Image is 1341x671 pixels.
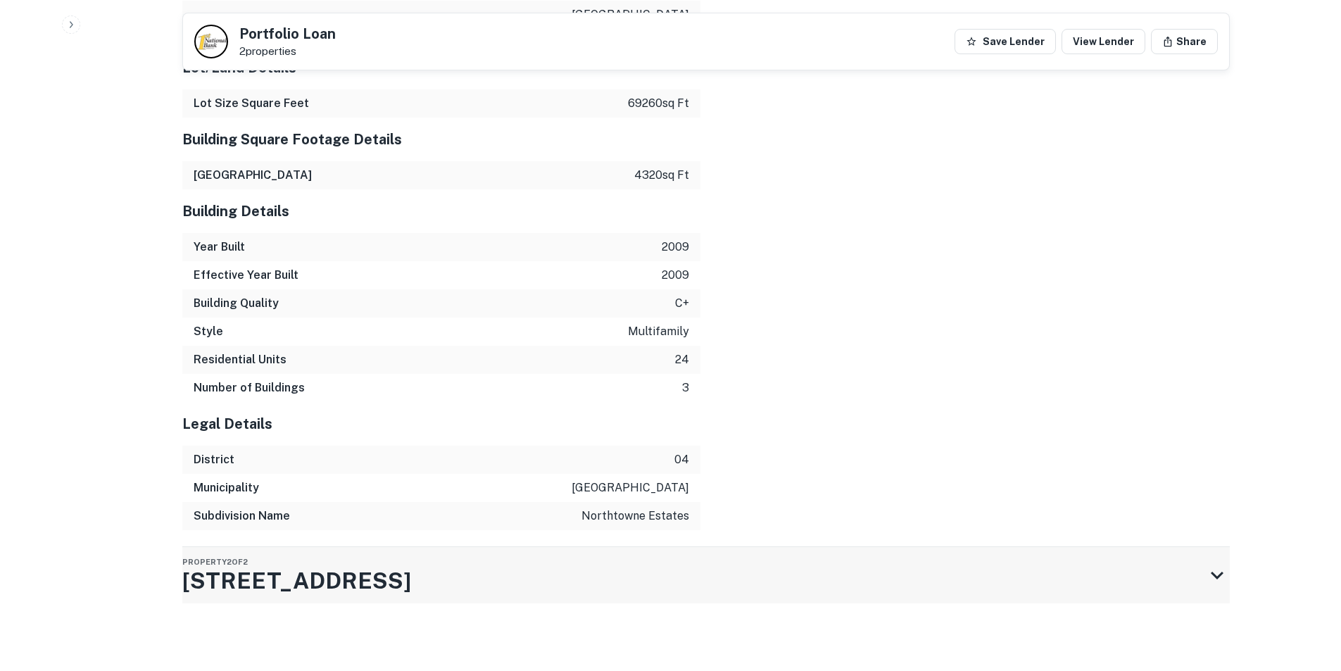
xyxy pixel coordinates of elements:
[1151,29,1218,54] button: Share
[194,267,298,284] h6: Effective Year Built
[182,129,700,150] h5: Building Square Footage Details
[194,323,223,340] h6: Style
[194,95,309,112] h6: Lot Size Square Feet
[675,295,689,312] p: c+
[182,201,700,222] h5: Building Details
[182,564,411,598] h3: [STREET_ADDRESS]
[194,295,279,312] h6: Building Quality
[628,95,689,112] p: 69260 sq ft
[239,45,336,58] p: 2 properties
[581,508,689,525] p: northtowne estates
[194,451,234,468] h6: District
[182,547,1230,603] div: Property2of2[STREET_ADDRESS]
[662,239,689,256] p: 2009
[955,29,1056,54] button: Save Lender
[634,167,689,184] p: 4320 sq ft
[662,267,689,284] p: 2009
[182,413,700,434] h5: Legal Details
[1271,558,1341,626] iframe: Chat Widget
[682,380,689,396] p: 3
[194,479,259,496] h6: Municipality
[239,27,336,41] h5: Portfolio Loan
[194,351,287,368] h6: Residential Units
[572,479,689,496] p: [GEOGRAPHIC_DATA]
[674,451,689,468] p: 04
[194,380,305,396] h6: Number of Buildings
[628,323,689,340] p: multifamily
[194,167,312,184] h6: [GEOGRAPHIC_DATA]
[1062,29,1145,54] a: View Lender
[194,508,290,525] h6: Subdivision Name
[675,351,689,368] p: 24
[182,558,248,566] span: Property 2 of 2
[562,6,689,40] p: [GEOGRAPHIC_DATA] 9
[194,239,245,256] h6: Year Built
